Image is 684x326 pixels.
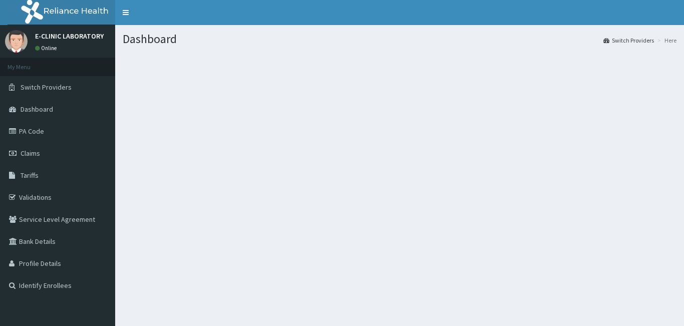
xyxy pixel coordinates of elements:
[21,171,39,180] span: Tariffs
[5,30,28,53] img: User Image
[35,33,104,40] p: E-CLINIC LABORATORY
[21,83,72,92] span: Switch Providers
[21,149,40,158] span: Claims
[123,33,676,46] h1: Dashboard
[21,105,53,114] span: Dashboard
[603,36,654,45] a: Switch Providers
[655,36,676,45] li: Here
[35,45,59,52] a: Online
